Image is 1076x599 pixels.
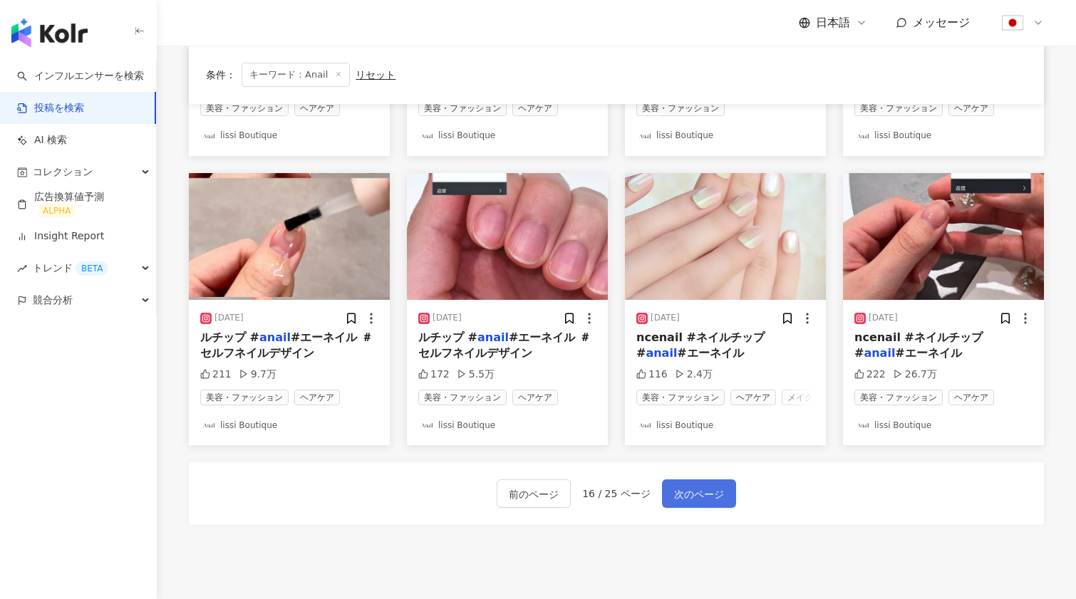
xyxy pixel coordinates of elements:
span: ヘアケア [730,390,776,405]
mark: anail [477,330,509,344]
span: 美容・ファッション [200,390,289,405]
div: [DATE] [214,312,244,324]
div: 116 [636,368,668,382]
span: ヘアケア [294,100,340,116]
span: キーワード：Anail [242,63,350,87]
span: 次のページ [674,486,724,503]
a: 投稿を検索 [17,101,84,115]
a: searchインフルエンサーを検索 [17,69,144,83]
img: post-image [843,173,1044,300]
img: KOL Avatar [854,417,871,434]
span: 美容・ファッション [636,390,725,405]
span: 美容・ファッション [854,100,943,116]
img: KOL Avatar [636,417,653,434]
div: 26.7万 [893,368,937,382]
mark: anail [646,346,677,360]
img: logo [11,19,88,47]
img: KOL Avatar [854,127,871,145]
mark: anail [864,346,895,360]
img: flag-Japan-800x800.png [999,9,1026,36]
span: 美容・ファッション [854,390,943,405]
span: ルチップ # [418,330,477,344]
img: post-image [189,173,390,300]
div: [DATE] [869,312,898,324]
span: 条件 ： [206,69,236,80]
a: KOL Avatarlissi Boutique [854,127,1033,145]
span: 美容・ファッション [418,100,507,116]
span: ヘアケア [512,390,558,405]
button: 前のページ [497,479,571,508]
img: KOL Avatar [418,417,435,434]
span: メッセージ [913,16,970,29]
a: KOL Avatarlissi Boutique [200,417,378,434]
a: KOL Avatarlissi Boutique [418,417,596,434]
span: 美容・ファッション [200,100,289,116]
span: メイク [782,390,819,405]
div: 9.7万 [239,368,276,382]
span: #エーネイル [677,346,743,360]
img: KOL Avatar [418,127,435,145]
a: KOL Avatarlissi Boutique [636,417,814,434]
span: 16 / 25 ページ [582,488,651,499]
span: トレンド [33,252,108,284]
div: [DATE] [433,312,462,324]
img: KOL Avatar [200,417,217,434]
span: ヘアケア [948,390,994,405]
span: コレクション [33,156,93,188]
div: 172 [418,368,450,382]
span: ヘアケア [512,100,558,116]
a: KOL Avatarlissi Boutique [200,127,378,145]
div: 211 [200,368,232,382]
img: post-image [407,173,608,300]
div: BETA [76,261,108,276]
span: 日本語 [816,15,850,31]
span: ルチップ # [200,330,259,344]
a: AI 検索 [17,133,67,147]
img: KOL Avatar [200,127,217,145]
span: rise [17,264,27,274]
a: KOL Avatarlissi Boutique [418,127,596,145]
span: ncenail #ネイルチップ # [636,330,765,360]
span: ヘアケア [948,100,994,116]
span: ヘアケア [294,390,340,405]
img: post-image [625,173,826,300]
a: KOL Avatarlissi Boutique [854,417,1033,434]
div: リセット [356,69,395,80]
span: 競合分析 [33,284,73,316]
a: KOL Avatarlissi Boutique [636,127,814,145]
span: 前のページ [509,486,559,503]
div: 2.4万 [675,368,713,382]
div: 222 [854,368,886,382]
span: #エーネイル [895,346,961,360]
div: [DATE] [651,312,680,324]
a: Insight Report [17,229,104,244]
span: ncenail #ネイルチップ # [854,330,983,360]
span: 美容・ファッション [418,390,507,405]
a: 広告換算値予測ALPHA [17,190,145,219]
span: 美容・ファッション [636,100,725,116]
div: 5.5万 [457,368,495,382]
img: KOL Avatar [636,127,653,145]
button: 次のページ [662,479,736,508]
mark: anail [259,330,291,344]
